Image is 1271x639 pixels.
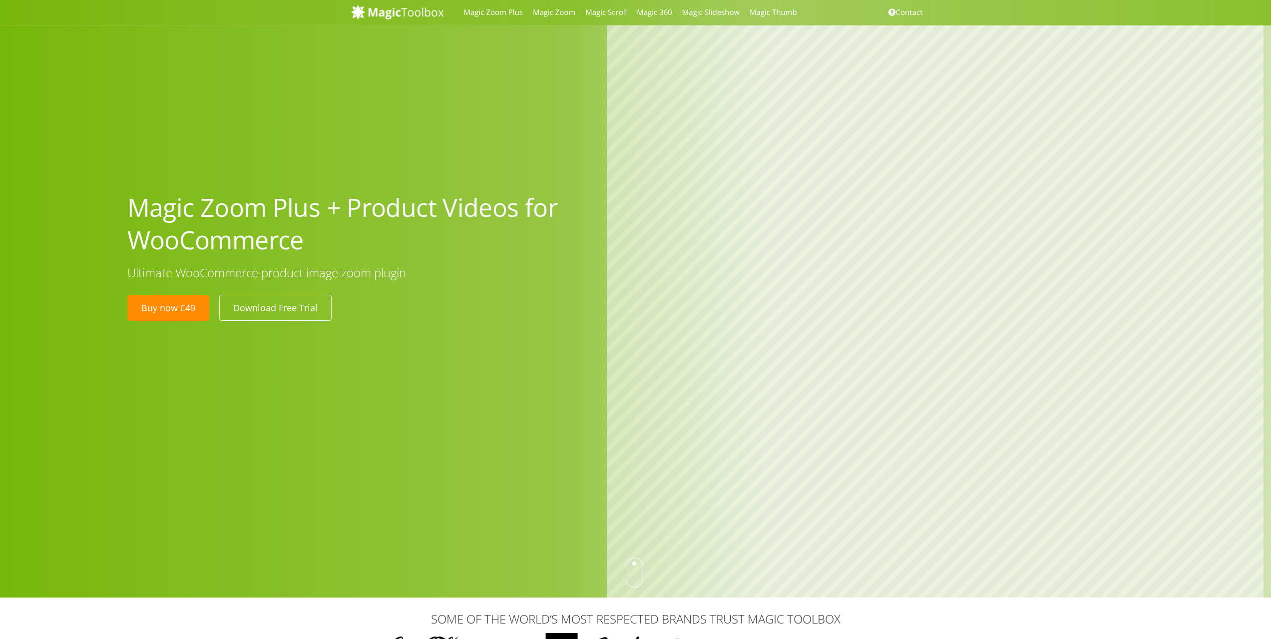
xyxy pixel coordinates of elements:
[127,191,592,256] h1: Magic Zoom Plus + Product Videos for WooCommerce
[127,295,209,321] a: Buy now £49
[351,613,920,626] h3: SOME OF THE WORLD’S MOST RESPECTED BRANDS TRUST MAGIC TOOLBOX
[127,266,592,279] h3: Ultimate WooCommerce product image zoom plugin
[219,295,332,321] a: Download Free Trial
[351,4,444,19] img: MagicToolbox.com - Image tools for your website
